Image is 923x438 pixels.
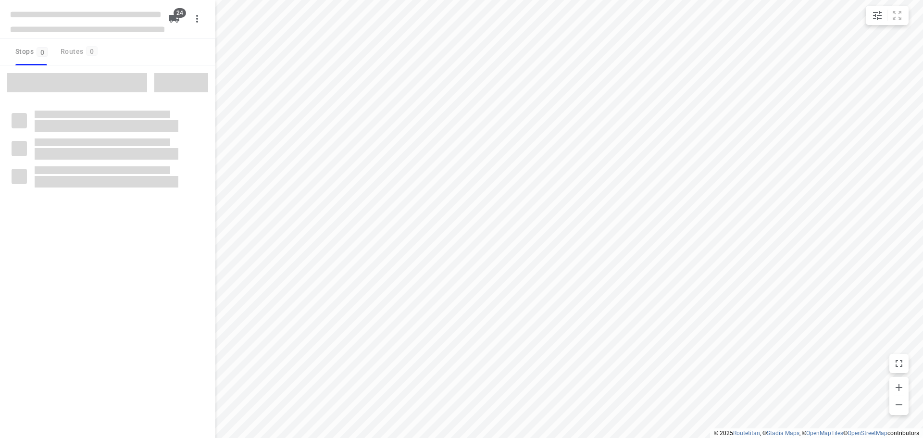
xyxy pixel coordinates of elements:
[767,430,799,437] a: Stadia Maps
[848,430,887,437] a: OpenStreetMap
[806,430,843,437] a: OpenMapTiles
[714,430,919,437] li: © 2025 , © , © © contributors
[866,6,909,25] div: small contained button group
[733,430,760,437] a: Routetitan
[868,6,887,25] button: Map settings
